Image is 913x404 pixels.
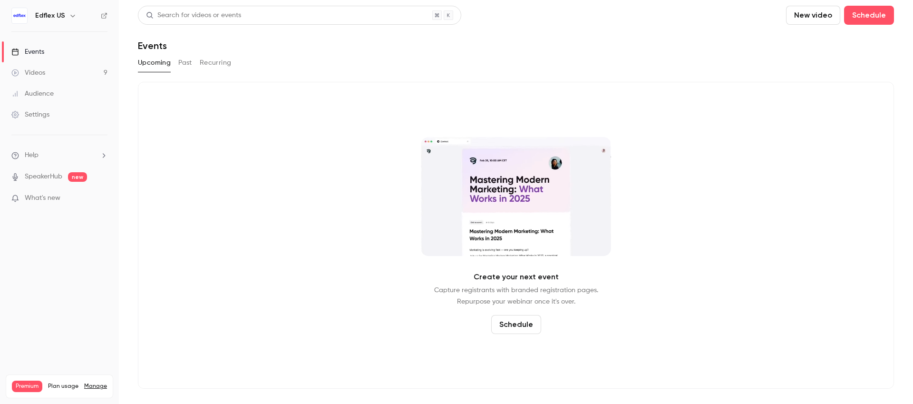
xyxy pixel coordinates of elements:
[138,40,167,51] h1: Events
[84,383,107,390] a: Manage
[11,68,45,78] div: Videos
[11,110,49,119] div: Settings
[12,381,42,392] span: Premium
[12,8,27,23] img: Edflex US
[25,172,62,182] a: SpeakerHub
[491,315,541,334] button: Schedule
[48,383,78,390] span: Plan usage
[35,11,65,20] h6: Edflex US
[11,150,107,160] li: help-dropdown-opener
[474,271,559,283] p: Create your next event
[11,47,44,57] div: Events
[25,150,39,160] span: Help
[96,194,107,203] iframe: Noticeable Trigger
[786,6,840,25] button: New video
[146,10,241,20] div: Search for videos or events
[200,55,232,70] button: Recurring
[434,285,598,307] p: Capture registrants with branded registration pages. Repurpose your webinar once it's over.
[178,55,192,70] button: Past
[11,89,54,99] div: Audience
[68,172,87,182] span: new
[25,193,60,203] span: What's new
[138,55,171,70] button: Upcoming
[844,6,894,25] button: Schedule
